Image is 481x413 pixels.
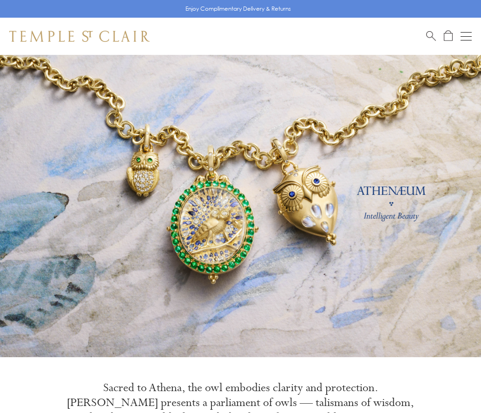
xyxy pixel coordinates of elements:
a: Search [426,30,436,42]
img: Temple St. Clair [9,31,150,42]
a: Open Shopping Bag [444,30,453,42]
p: Enjoy Complimentary Delivery & Returns [185,4,291,13]
button: Open navigation [461,31,472,42]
